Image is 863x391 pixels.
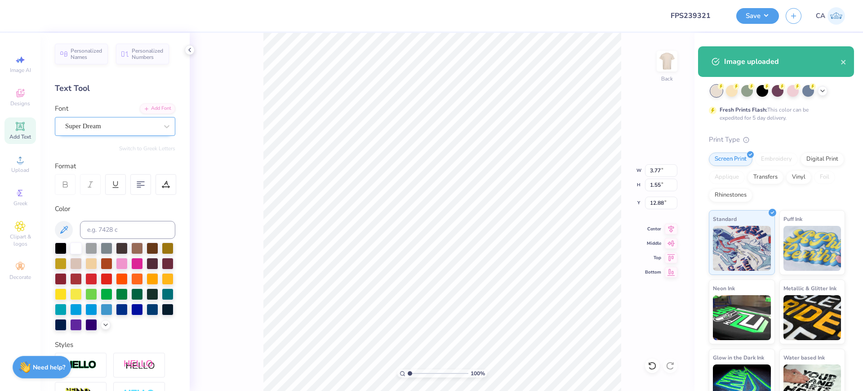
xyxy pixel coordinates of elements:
[55,204,175,214] div: Color
[747,171,783,184] div: Transfers
[713,295,771,340] img: Neon Ink
[814,171,835,184] div: Foil
[71,48,102,60] span: Personalized Names
[709,153,752,166] div: Screen Print
[55,103,68,114] label: Font
[10,100,30,107] span: Designs
[713,353,764,362] span: Glow in the Dark Ink
[783,214,802,224] span: Puff Ink
[471,369,485,378] span: 100 %
[663,7,730,25] input: Untitled Design
[709,171,745,184] div: Applique
[709,135,845,145] div: Print Type
[33,363,65,372] strong: Need help?
[645,255,661,261] span: Top
[720,106,767,113] strong: Fresh Prints Flash:
[132,48,164,60] span: Personalized Numbers
[713,283,735,293] span: Neon Ink
[783,353,825,362] span: Water based Ink
[786,171,811,184] div: Vinyl
[713,214,737,224] span: Standard
[783,283,836,293] span: Metallic & Glitter Ink
[801,153,844,166] div: Digital Print
[645,269,661,275] span: Bottom
[841,56,847,67] button: close
[645,226,661,232] span: Center
[10,67,31,74] span: Image AI
[4,233,36,247] span: Clipart & logos
[658,52,676,70] img: Back
[11,166,29,174] span: Upload
[124,360,155,371] img: Shadow
[13,200,27,207] span: Greek
[720,106,830,122] div: This color can be expedited for 5 day delivery.
[661,75,673,83] div: Back
[65,360,97,370] img: Stroke
[709,189,752,202] div: Rhinestones
[55,161,176,171] div: Format
[140,103,175,114] div: Add Font
[55,82,175,94] div: Text Tool
[645,240,661,247] span: Middle
[783,226,841,271] img: Puff Ink
[724,56,841,67] div: Image uploaded
[55,340,175,350] div: Styles
[9,133,31,140] span: Add Text
[783,295,841,340] img: Metallic & Glitter Ink
[80,221,175,239] input: e.g. 7428 c
[713,226,771,271] img: Standard
[755,153,798,166] div: Embroidery
[119,145,175,152] button: Switch to Greek Letters
[9,274,31,281] span: Decorate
